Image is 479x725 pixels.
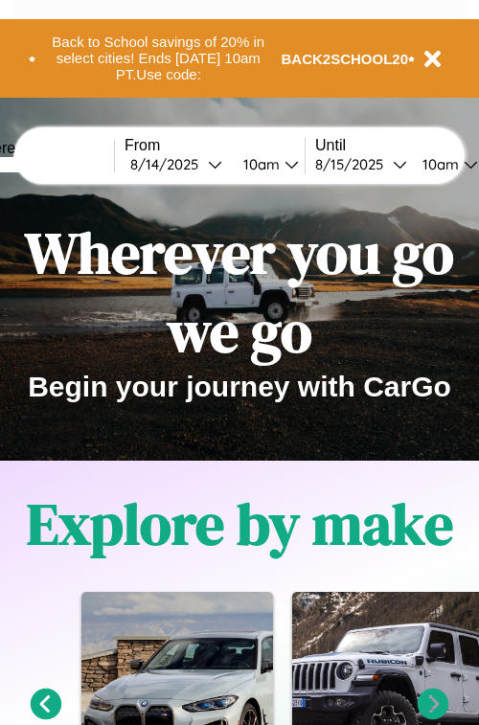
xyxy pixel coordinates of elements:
div: 8 / 15 / 2025 [315,155,393,173]
div: 8 / 14 / 2025 [130,155,208,173]
b: BACK2SCHOOL20 [282,51,409,67]
div: 10am [234,155,285,173]
h1: Explore by make [27,485,453,563]
label: From [125,137,305,154]
button: Back to School savings of 20% in select cities! Ends [DATE] 10am PT.Use code: [35,29,282,88]
button: 8/14/2025 [125,154,228,174]
div: 10am [413,155,464,173]
button: 10am [228,154,305,174]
